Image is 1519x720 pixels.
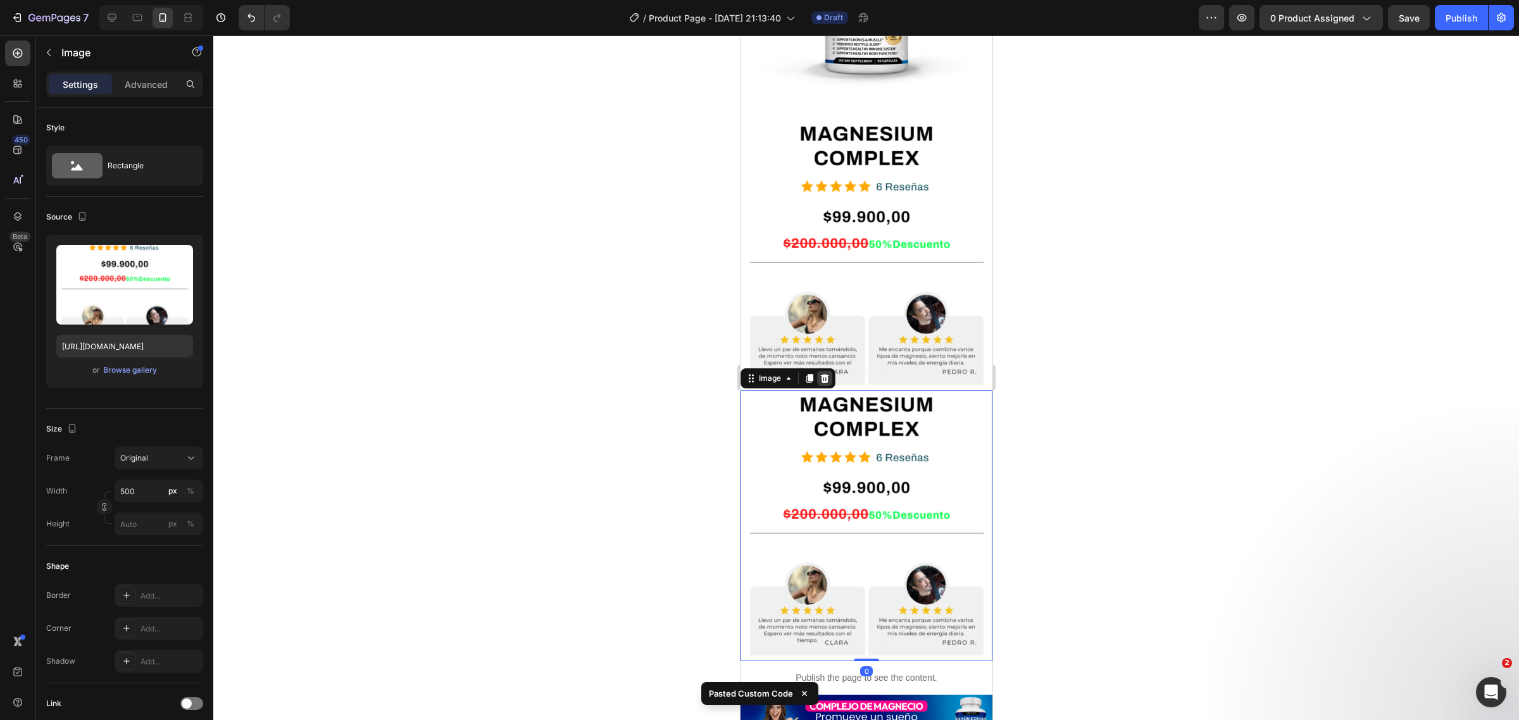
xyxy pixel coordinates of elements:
[46,590,71,601] div: Border
[5,5,94,30] button: 7
[46,122,65,133] div: Style
[108,151,185,180] div: Rectangle
[239,5,290,30] div: Undo/Redo
[709,687,793,700] p: Pasted Custom Code
[120,452,148,464] span: Original
[61,45,169,60] p: Image
[824,12,843,23] span: Draft
[9,232,30,242] div: Beta
[183,516,198,531] button: px
[1502,658,1512,668] span: 2
[63,78,98,91] p: Settings
[168,485,177,497] div: px
[103,364,157,376] div: Browse gallery
[46,698,61,709] div: Link
[92,363,100,378] span: or
[1435,5,1488,30] button: Publish
[46,485,67,497] label: Width
[168,518,177,530] div: px
[741,35,992,720] iframe: Design area
[125,78,168,91] p: Advanced
[165,483,180,499] button: %
[187,518,194,530] div: %
[1388,5,1430,30] button: Save
[141,623,200,635] div: Add...
[46,623,72,634] div: Corner
[115,447,203,469] button: Original
[141,656,200,667] div: Add...
[46,452,70,464] label: Frame
[46,209,90,226] div: Source
[56,335,193,357] input: https://example.com/image.jpg
[1476,677,1506,707] iframe: Intercom live chat
[46,518,70,530] label: Height
[115,512,203,535] input: px%
[103,364,158,376] button: Browse gallery
[56,245,193,325] img: preview-image
[649,11,781,25] span: Product Page - [DATE] 21:13:40
[183,483,198,499] button: px
[46,421,80,438] div: Size
[1399,13,1420,23] span: Save
[12,135,30,145] div: 450
[46,655,75,667] div: Shadow
[165,516,180,531] button: %
[141,590,200,602] div: Add...
[46,561,69,572] div: Shape
[1260,5,1383,30] button: 0 product assigned
[643,11,646,25] span: /
[187,485,194,497] div: %
[115,480,203,502] input: px%
[83,10,89,25] p: 7
[1270,11,1354,25] span: 0 product assigned
[1446,11,1477,25] div: Publish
